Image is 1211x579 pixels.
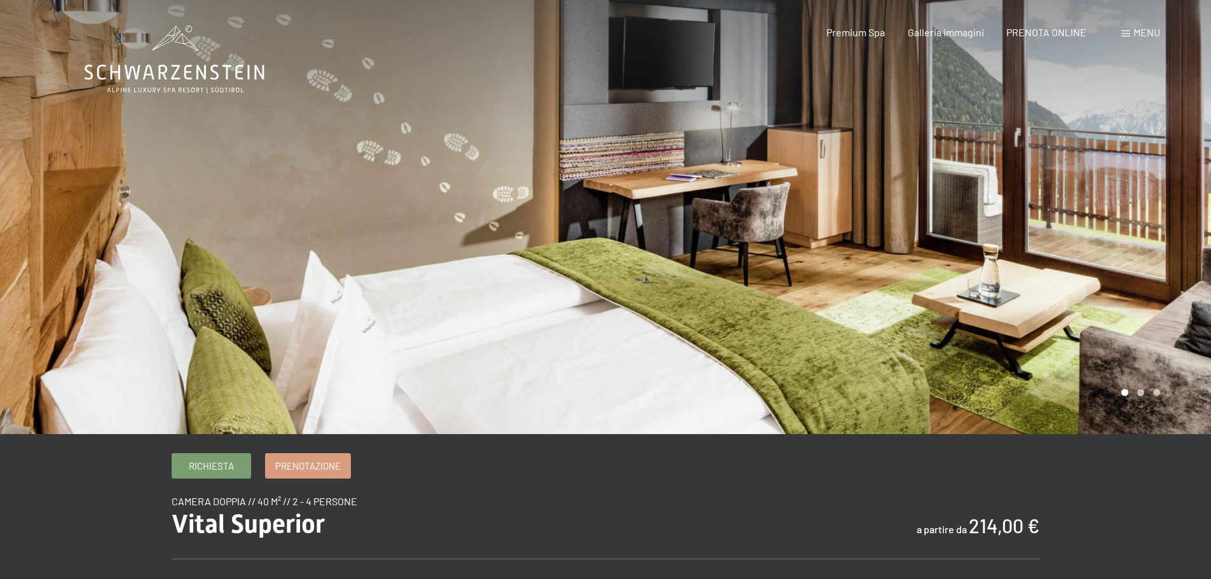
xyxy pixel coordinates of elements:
[172,454,250,478] a: Richiesta
[1006,26,1086,38] a: PRENOTA ONLINE
[917,523,967,535] span: a partire da
[908,26,984,38] a: Galleria immagini
[275,460,341,473] span: Prenotazione
[189,460,234,473] span: Richiesta
[969,514,1039,537] b: 214,00 €
[826,26,885,38] a: Premium Spa
[172,495,357,507] span: camera doppia // 40 m² // 2 - 4 persone
[266,454,350,478] a: Prenotazione
[172,509,325,539] span: Vital Superior
[1133,26,1160,38] span: Menu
